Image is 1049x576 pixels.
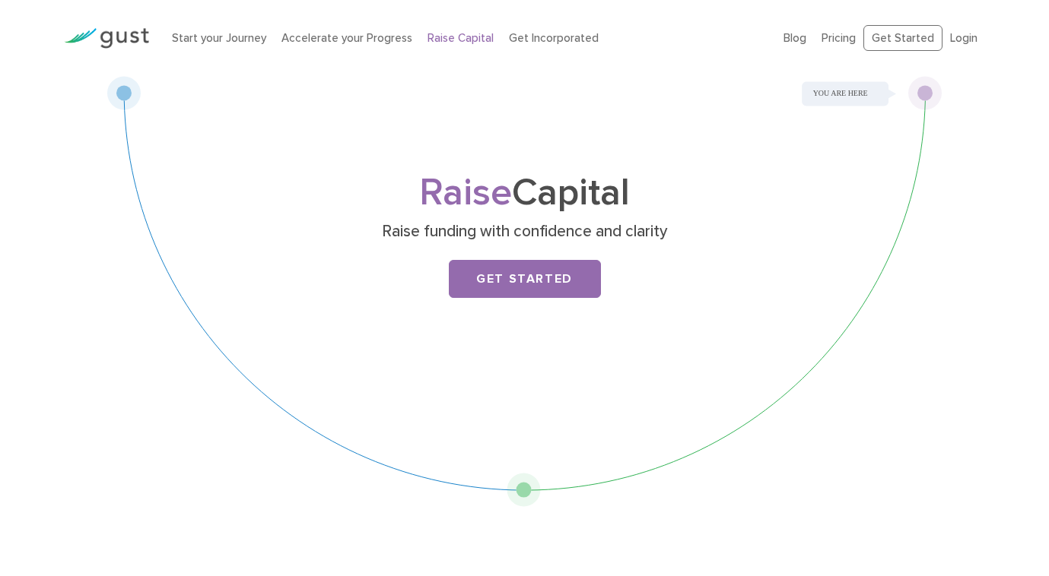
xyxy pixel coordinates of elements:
a: Blog [784,31,806,45]
a: Login [950,31,977,45]
a: Accelerate your Progress [281,31,412,45]
p: Raise funding with confidence and clarity [230,221,819,242]
span: Raise [419,170,512,215]
a: Raise Capital [428,31,494,45]
a: Start your Journey [172,31,266,45]
a: Pricing [822,31,856,45]
img: Gust Logo [64,28,149,49]
a: Get Incorporated [509,31,599,45]
a: Get Started [863,25,943,52]
a: Get Started [449,260,601,298]
h1: Capital [224,176,825,210]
